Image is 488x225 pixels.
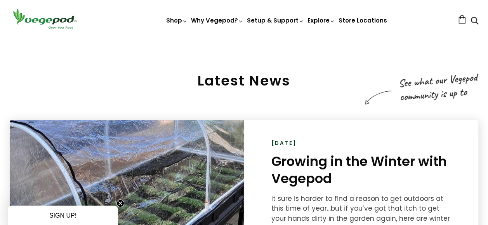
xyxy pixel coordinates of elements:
[10,72,478,89] h2: Latest News
[8,206,118,225] div: SIGN UP!Close teaser
[191,16,244,24] a: Why Vegepod?
[307,16,335,24] a: Explore
[339,16,387,24] a: Store Locations
[166,16,188,24] a: Shop
[471,17,478,26] a: Search
[49,212,76,219] span: SIGN UP!
[10,8,80,30] img: Vegepod
[271,140,297,147] time: [DATE]
[247,16,304,24] a: Setup & Support
[116,199,124,207] button: Close teaser
[271,152,447,188] a: Growing in the Winter with Vegepod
